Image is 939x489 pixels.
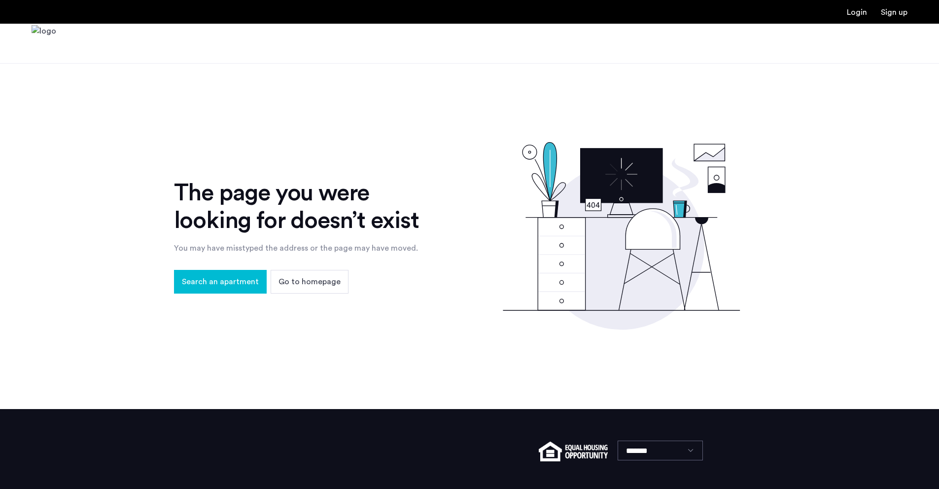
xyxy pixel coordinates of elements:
button: button [174,270,267,294]
select: Language select [618,441,703,460]
a: Cazamio Logo [32,25,56,62]
span: Go to homepage [278,276,341,288]
div: The page you were looking for doesn’t exist [174,179,437,234]
button: button [271,270,348,294]
a: Login [847,8,867,16]
img: logo [32,25,56,62]
a: Registration [881,8,907,16]
span: Search an apartment [182,276,259,288]
div: You may have misstyped the address or the page may have moved. [174,242,437,254]
img: equal-housing.png [539,442,607,461]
